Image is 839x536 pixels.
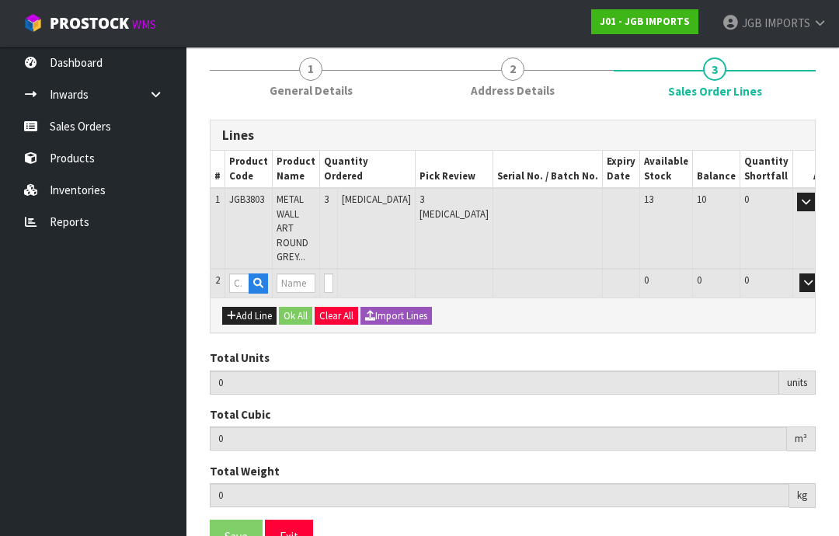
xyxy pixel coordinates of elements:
[644,273,649,287] span: 0
[697,273,701,287] span: 0
[215,193,220,206] span: 1
[210,463,280,479] label: Total Weight
[50,13,129,33] span: ProStock
[419,193,489,220] span: 3 [MEDICAL_DATA]
[324,273,333,293] input: Qty Ordered
[229,193,264,206] span: JGB3803
[132,17,156,32] small: WMS
[789,483,816,508] div: kg
[315,307,358,325] button: Clear All
[600,15,690,28] strong: J01 - JGB IMPORTS
[211,151,225,188] th: #
[210,371,779,395] input: Total Units
[742,16,762,30] span: JGB
[501,57,524,81] span: 2
[222,128,803,143] h3: Lines
[273,151,320,188] th: Product Name
[210,350,270,366] label: Total Units
[277,193,308,263] span: METAL WALL ART ROUND GREY...
[471,82,555,99] span: Address Details
[603,151,640,188] th: Expiry Date
[640,151,693,188] th: Available Stock
[744,193,749,206] span: 0
[493,151,603,188] th: Serial No. / Batch No.
[787,426,816,451] div: m³
[299,57,322,81] span: 1
[342,193,411,206] span: [MEDICAL_DATA]
[697,193,706,206] span: 10
[740,151,793,188] th: Quantity Shortfall
[744,273,749,287] span: 0
[703,57,726,81] span: 3
[764,16,810,30] span: IMPORTS
[324,193,329,206] span: 3
[644,193,653,206] span: 13
[23,13,43,33] img: cube-alt.png
[229,273,249,293] input: Code
[320,151,416,188] th: Quantity Ordered
[779,371,816,395] div: units
[668,83,762,99] span: Sales Order Lines
[360,307,432,325] button: Import Lines
[416,151,493,188] th: Pick Review
[210,483,789,507] input: Total Weight
[225,151,273,188] th: Product Code
[210,406,270,423] label: Total Cubic
[693,151,740,188] th: Balance
[270,82,353,99] span: General Details
[210,426,787,451] input: Total Cubic
[277,273,315,293] input: Name
[215,273,220,287] span: 2
[222,307,277,325] button: Add Line
[279,307,312,325] button: Ok All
